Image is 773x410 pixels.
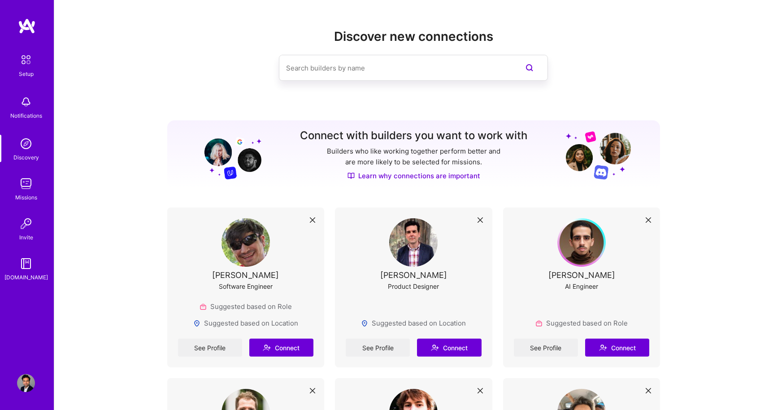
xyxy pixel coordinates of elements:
div: Suggested based on Location [193,318,298,328]
img: bell [17,93,35,111]
img: Grow your network [196,130,261,180]
img: Grow your network [566,131,631,180]
div: [DOMAIN_NAME] [4,273,48,282]
img: Invite [17,215,35,233]
img: Role icon [535,320,543,327]
div: Setup [19,69,34,79]
button: Connect [417,339,481,357]
div: Discovery [13,153,39,162]
div: Software Engineer [219,282,273,291]
div: Product Designer [388,282,439,291]
img: logo [18,18,36,34]
img: User Avatar [389,218,438,267]
div: Invite [19,233,33,242]
div: [PERSON_NAME] [548,270,615,280]
a: Learn why connections are important [347,171,480,181]
a: User Avatar [15,374,37,392]
img: User Avatar [221,218,270,267]
a: See Profile [514,339,578,357]
a: See Profile [346,339,410,357]
div: [PERSON_NAME] [212,270,279,280]
a: See Profile [178,339,242,357]
button: Connect [249,339,313,357]
img: Locations icon [193,320,200,327]
img: Locations icon [361,320,368,327]
p: Builders who like working together perform better and are more likely to be selected for missions. [325,146,502,168]
img: teamwork [17,175,35,193]
img: guide book [17,255,35,273]
i: icon Close [646,217,651,223]
div: Suggested based on Role [200,302,292,311]
i: icon Close [646,388,651,393]
div: AI Engineer [565,282,598,291]
div: Suggested based on Location [361,318,466,328]
div: Notifications [10,111,42,120]
h2: Discover new connections [167,29,660,44]
div: Suggested based on Role [535,318,628,328]
img: User Avatar [557,218,606,267]
div: [PERSON_NAME] [380,270,447,280]
i: icon Connect [431,344,439,352]
i: icon Close [478,388,483,393]
i: icon Close [478,217,483,223]
button: Connect [585,339,649,357]
input: Search builders by name [286,57,505,79]
i: icon Close [310,217,315,223]
img: discovery [17,135,35,153]
div: Missions [15,193,37,202]
img: Discover [347,172,355,180]
i: icon Close [310,388,315,393]
img: User Avatar [17,374,35,392]
img: setup [17,50,35,69]
i: icon Connect [263,344,271,352]
h3: Connect with builders you want to work with [300,129,527,142]
i: icon SearchPurple [524,62,535,73]
i: icon Connect [599,344,607,352]
img: Role icon [200,303,207,310]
